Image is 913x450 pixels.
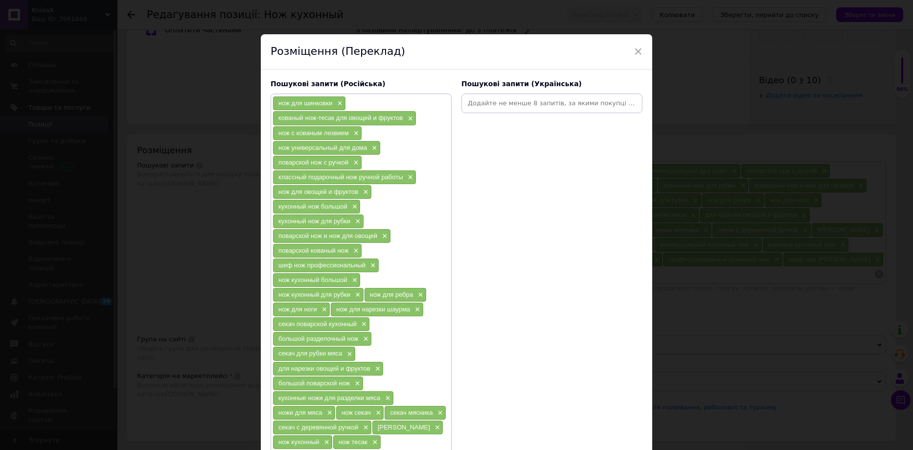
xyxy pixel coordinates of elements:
span: × [435,409,443,417]
span: × [320,306,327,314]
span: × [350,276,358,284]
span: секач мясника [390,409,433,416]
span: нож универсальный для дома [278,144,367,151]
span: Пошукові запити (Російська) [271,80,386,88]
p: рубка зелени [10,69,592,79]
span: × [324,409,332,417]
span: кованый нож-тесак для овощей и фруктов [278,114,403,121]
span: для нарезки овощей и фруктов [278,365,370,372]
p: работа с рыбой и мелкими костями [10,86,592,96]
span: × [351,159,359,167]
span: × [412,306,420,314]
span: × [373,409,381,417]
input: Додайте не менше 8 запитів, за якими покупці шукатимуть товар [463,96,640,111]
span: × [405,115,413,123]
span: × [383,394,390,403]
span: поварской кованый нож [278,247,348,254]
span: нож тесак [339,438,367,446]
span: × [344,350,352,358]
span: нож для шинковки [278,99,332,107]
span: × [352,379,360,388]
span: шеф нож профессиональный [278,261,365,269]
span: нож для овощей и фруктов [278,188,358,195]
p: до 58 HRC [10,3,592,13]
span: × [351,247,359,255]
span: × [359,320,367,329]
span: секач для рубки мяса [278,350,342,357]
span: × [321,438,329,447]
span: Пошукові запити (Українська) [461,80,582,88]
span: × [353,291,361,299]
span: × [415,291,423,299]
span: × [433,424,440,432]
strong: Твёрдость: [10,4,45,11]
span: нож секач [342,409,371,416]
span: нож для ноги [278,306,317,313]
span: поварской нож с ручкой [278,159,348,166]
span: × [351,129,359,138]
span: × [370,438,378,447]
span: × [350,203,358,211]
span: кухонные ножи для разделки мяса [278,394,380,402]
span: × [361,424,368,432]
span: нож кухонный большой [278,276,347,284]
span: нож для ребра [370,291,413,298]
span: кухонный нож для рубки [278,217,350,225]
span: × [634,43,642,60]
span: × [368,261,376,270]
p: разделка мяса и птицы [10,36,592,47]
span: секач поварской кухонный [278,320,357,328]
span: поварской нож и нож для овощей [278,232,377,239]
span: × [335,99,342,108]
span: × [353,217,361,226]
span: нож кухонный для рубки [278,291,350,298]
span: ножи для мяса [278,409,322,416]
span: × [380,232,388,240]
span: × [361,188,368,196]
span: × [361,335,368,343]
span: [PERSON_NAME] [378,424,430,431]
span: классный подарочный нож ручной работы [278,173,403,181]
span: большой разделочный нож [278,335,358,342]
div: Розміщення (Переклад) [261,34,652,70]
span: кухонный нож большой [278,203,347,210]
p: нарезка овощей и фруктов [10,52,592,63]
span: × [406,173,413,182]
span: × [373,365,381,373]
span: нож кухонный [278,438,319,446]
span: нож для нарезки шаурма [336,306,410,313]
span: большой поварской нож [278,379,350,387]
span: нож с кованым лезвием [278,129,349,137]
span: секач с деревянной ручкой [278,424,358,431]
p: Применение: [10,20,592,30]
span: × [369,144,377,152]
